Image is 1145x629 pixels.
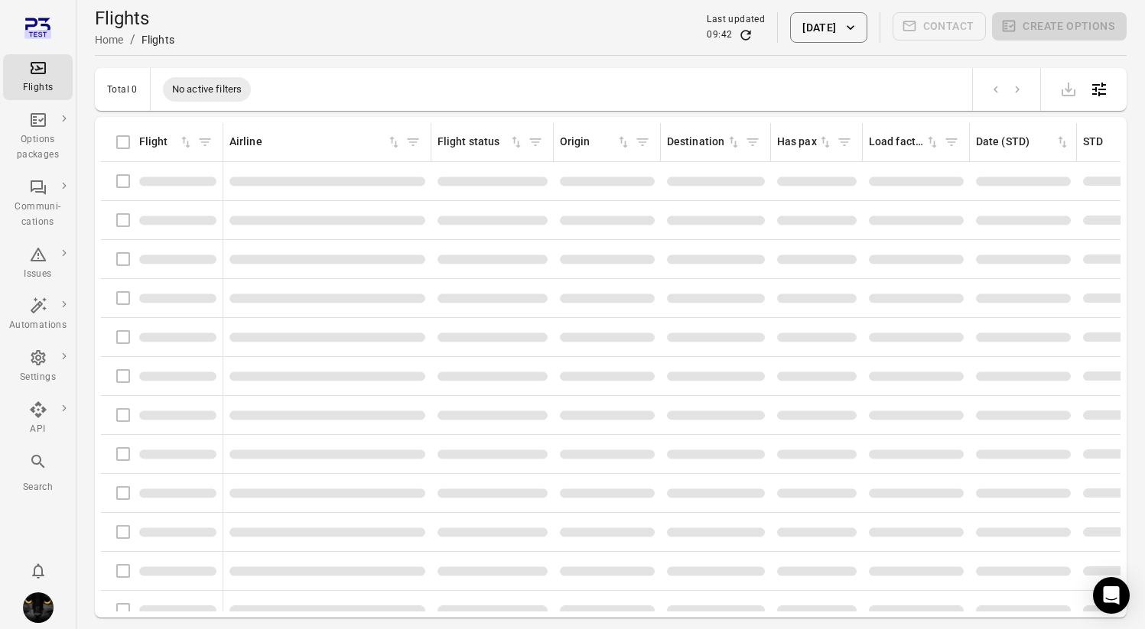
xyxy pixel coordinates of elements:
span: Filter by has pax [833,131,856,154]
button: Refresh data [738,28,753,43]
span: No active filters [163,82,252,97]
div: Sort by origin in ascending order [560,134,631,151]
button: Search [3,448,73,499]
div: Search [9,480,67,495]
div: Sort by load factor in ascending order [869,134,940,151]
span: Please make a selection to create communications [893,12,987,43]
div: Automations [9,318,67,333]
span: Filter by flight status [524,131,547,154]
button: Iris [17,586,60,629]
div: API [9,422,67,437]
button: [DATE] [790,12,867,43]
div: Sort by flight status in ascending order [438,134,524,151]
div: Settings [9,370,67,385]
div: Sort by destination in ascending order [667,134,741,151]
div: Total 0 [107,84,138,95]
li: / [130,31,135,49]
a: Options packages [3,106,73,167]
a: API [3,396,73,442]
nav: Breadcrumbs [95,31,174,49]
a: Settings [3,344,73,390]
div: Last updated [707,12,765,28]
div: Options packages [9,132,67,163]
span: Please make a selection to create an option package [992,12,1127,43]
button: Open table configuration [1084,74,1114,105]
a: Home [95,34,124,46]
div: Flights [141,32,174,47]
div: Sort by date (STD) in ascending order [976,134,1070,151]
a: Communi-cations [3,173,73,235]
nav: pagination navigation [985,79,1028,99]
span: Filter by origin [631,131,654,154]
span: Please make a selection to export [1053,81,1084,96]
div: Sort by has pax in ascending order [777,134,833,151]
span: Filter by destination [741,131,764,154]
span: Filter by load factor [940,131,963,154]
img: images [23,592,54,623]
h1: Flights [95,6,174,31]
a: Flights [3,54,73,100]
a: Issues [3,241,73,287]
div: Issues [9,267,67,282]
div: Sort by airline in ascending order [229,134,402,151]
a: Automations [3,292,73,338]
div: Open Intercom Messenger [1093,577,1130,614]
span: Filter by airline [402,131,424,154]
span: Filter by flight [194,131,216,154]
div: 09:42 [707,28,732,43]
button: Notifications [23,556,54,586]
div: Communi-cations [9,199,67,230]
div: Sort by flight in ascending order [139,134,194,151]
div: Flights [9,80,67,96]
